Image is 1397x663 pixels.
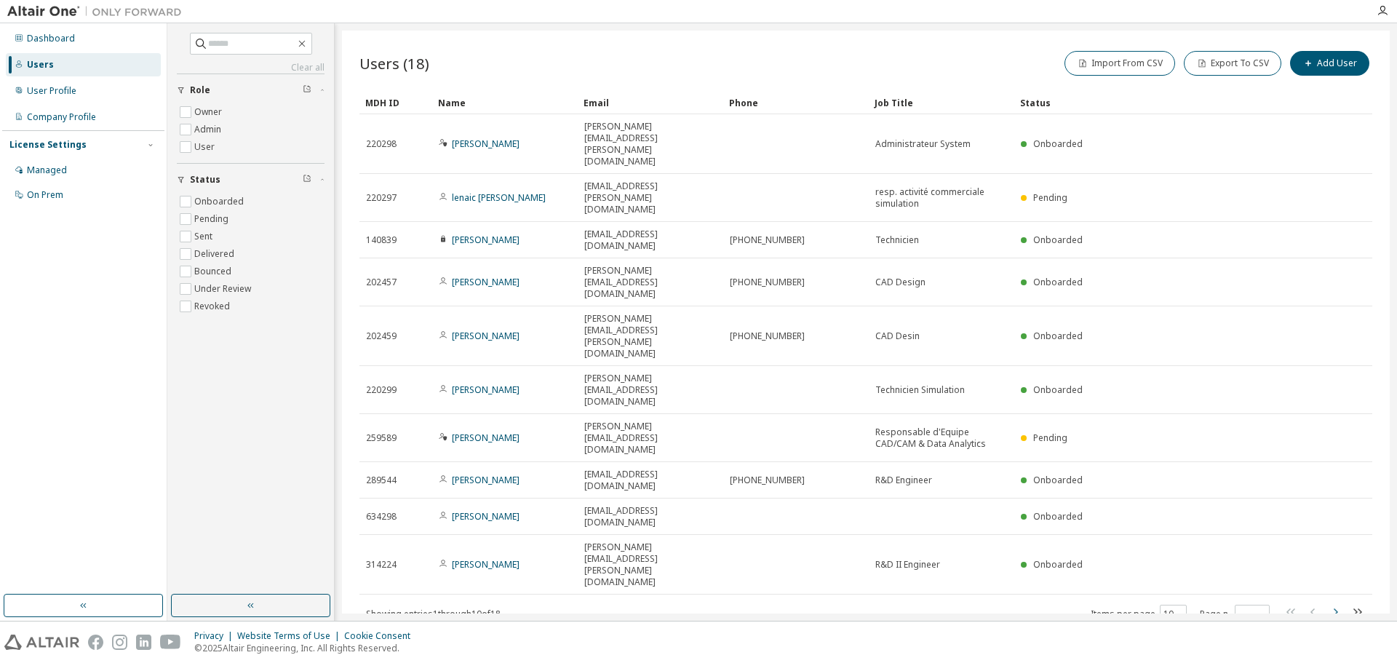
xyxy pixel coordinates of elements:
span: 220299 [366,384,397,396]
div: On Prem [27,189,63,201]
span: Technicien Simulation [875,384,965,396]
a: [PERSON_NAME] [452,474,520,486]
label: Revoked [194,298,233,315]
span: 202459 [366,330,397,342]
span: [PERSON_NAME][EMAIL_ADDRESS][PERSON_NAME][DOMAIN_NAME] [584,541,717,588]
span: [PHONE_NUMBER] [730,475,805,486]
div: MDH ID [365,91,426,114]
span: [PERSON_NAME][EMAIL_ADDRESS][PERSON_NAME][DOMAIN_NAME] [584,121,717,167]
div: Status [1020,91,1297,114]
label: Onboarded [194,193,247,210]
span: [EMAIL_ADDRESS][DOMAIN_NAME] [584,505,717,528]
span: [PHONE_NUMBER] [730,234,805,246]
a: [PERSON_NAME] [452,384,520,396]
div: Dashboard [27,33,75,44]
div: Managed [27,164,67,176]
span: Clear filter [303,174,311,186]
span: Onboarded [1033,474,1083,486]
span: Pending [1033,191,1067,204]
a: [PERSON_NAME] [452,510,520,523]
label: Under Review [194,280,254,298]
span: Responsable d'Equipe CAD/CAM & Data Analytics [875,426,1008,450]
span: Onboarded [1033,276,1083,288]
label: Owner [194,103,225,121]
span: Onboarded [1033,330,1083,342]
img: youtube.svg [160,635,181,650]
span: Onboarded [1033,234,1083,246]
a: [PERSON_NAME] [452,234,520,246]
span: [PERSON_NAME][EMAIL_ADDRESS][DOMAIN_NAME] [584,373,717,408]
img: altair_logo.svg [4,635,79,650]
span: Page n. [1200,605,1270,624]
span: [PERSON_NAME][EMAIL_ADDRESS][PERSON_NAME][DOMAIN_NAME] [584,313,717,360]
span: 220298 [366,138,397,150]
button: 10 [1163,608,1183,620]
button: Add User [1290,51,1369,76]
img: linkedin.svg [136,635,151,650]
a: [PERSON_NAME] [452,138,520,150]
span: CAD Design [875,277,926,288]
span: R&D Engineer [875,475,932,486]
span: Technicien [875,234,919,246]
button: Status [177,164,325,196]
label: Delivered [194,245,237,263]
a: [PERSON_NAME] [452,558,520,571]
div: Phone [729,91,863,114]
span: [PHONE_NUMBER] [730,277,805,288]
label: User [194,138,218,156]
img: instagram.svg [112,635,127,650]
label: Pending [194,210,231,228]
a: [PERSON_NAME] [452,276,520,288]
span: 314224 [366,559,397,571]
span: [EMAIL_ADDRESS][DOMAIN_NAME] [584,229,717,252]
label: Sent [194,228,215,245]
span: Users (18) [359,53,429,74]
div: User Profile [27,85,76,97]
div: Job Title [875,91,1008,114]
span: Pending [1033,432,1067,444]
span: R&D II Engineer [875,559,940,571]
div: Name [438,91,572,114]
span: Showing entries 1 through 10 of 18 [366,608,501,620]
span: [PHONE_NUMBER] [730,330,805,342]
div: Email [584,91,717,114]
span: Role [190,84,210,96]
span: Administrateur System [875,138,971,150]
span: [PERSON_NAME][EMAIL_ADDRESS][DOMAIN_NAME] [584,265,717,300]
span: 220297 [366,192,397,204]
div: Cookie Consent [344,630,419,642]
button: Import From CSV [1064,51,1175,76]
span: 140839 [366,234,397,246]
p: © 2025 Altair Engineering, Inc. All Rights Reserved. [194,642,419,654]
span: 202457 [366,277,397,288]
a: lenaic [PERSON_NAME] [452,191,546,204]
div: Users [27,59,54,71]
div: Privacy [194,630,237,642]
span: 289544 [366,475,397,486]
span: Onboarded [1033,138,1083,150]
span: CAD Desin [875,330,920,342]
span: 259589 [366,432,397,444]
img: facebook.svg [88,635,103,650]
label: Bounced [194,263,234,280]
span: 634298 [366,511,397,523]
a: [PERSON_NAME] [452,330,520,342]
img: Altair One [7,4,189,19]
label: Admin [194,121,224,138]
div: Website Terms of Use [237,630,344,642]
span: resp. activité commerciale simulation [875,186,1008,210]
span: Onboarded [1033,510,1083,523]
a: Clear all [177,62,325,74]
span: Items per page [1091,605,1187,624]
span: [EMAIL_ADDRESS][DOMAIN_NAME] [584,469,717,492]
span: Onboarded [1033,558,1083,571]
span: [EMAIL_ADDRESS][PERSON_NAME][DOMAIN_NAME] [584,180,717,215]
span: Status [190,174,220,186]
button: Role [177,74,325,106]
span: Onboarded [1033,384,1083,396]
button: Export To CSV [1184,51,1281,76]
div: License Settings [9,139,87,151]
span: Clear filter [303,84,311,96]
div: Company Profile [27,111,96,123]
span: [PERSON_NAME][EMAIL_ADDRESS][DOMAIN_NAME] [584,421,717,456]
